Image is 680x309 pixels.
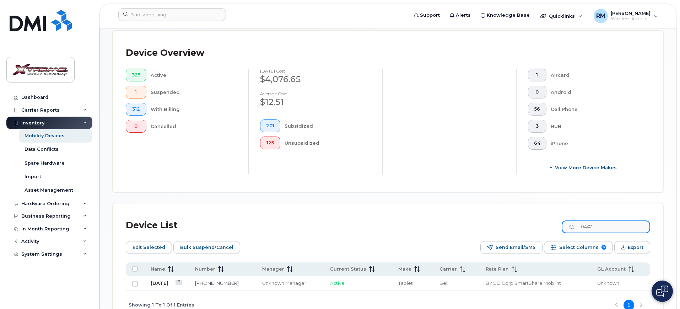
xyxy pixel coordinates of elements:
[126,103,146,116] button: 312
[559,242,599,253] span: Select Columns
[260,73,371,85] div: $4,076.65
[285,119,371,132] div: Subsidized
[126,120,146,133] button: 0
[260,119,280,132] button: 201
[555,164,617,171] span: View More Device Makes
[544,241,613,254] button: Select Columns 9
[551,103,639,116] div: Cell Phone
[476,8,535,22] a: Knowledge Base
[528,103,546,116] button: 56
[589,9,663,23] div: Reggie Mortensen
[330,280,345,286] span: Active
[562,220,650,233] input: Search Device List ...
[456,12,471,19] span: Alerts
[195,280,239,286] a: [PHONE_NUMBER]
[398,280,413,286] span: Tablet
[126,216,178,235] div: Device List
[262,266,284,272] span: Manager
[656,286,668,297] img: Open chat
[126,69,146,81] button: 325
[628,242,643,253] span: Export
[528,120,546,133] button: 3
[534,140,540,146] span: 64
[487,12,530,19] span: Knowledge Base
[126,44,204,62] div: Device Overview
[195,266,215,272] span: Number
[496,242,536,253] span: Send Email/SMS
[132,106,140,112] span: 312
[528,69,546,81] button: 1
[528,86,546,98] button: 0
[551,86,639,98] div: Android
[151,69,237,81] div: Active
[611,16,651,22] span: Wireless Admin
[486,280,567,286] span: BYOD Corp SmartShare Mob Int 10
[528,137,546,150] button: 64
[260,137,280,149] button: 125
[535,9,587,23] div: Quicklinks
[151,120,237,133] div: Cancelled
[176,280,182,285] a: View Last Bill
[534,106,540,112] span: 56
[445,8,476,22] a: Alerts
[133,242,165,253] span: Edit Selected
[551,120,639,133] div: HUB
[409,8,445,22] a: Support
[330,266,366,272] span: Current Status
[614,241,650,254] button: Export
[285,137,371,149] div: Unsubsidized
[439,280,448,286] span: Bell
[398,266,411,272] span: Make
[534,72,540,78] span: 1
[597,266,626,272] span: GL Account
[260,96,371,108] div: $12.51
[260,69,371,73] h4: [DATE] cost
[528,161,639,174] button: View More Device Makes
[480,241,543,254] button: Send Email/SMS
[132,89,140,95] span: 1
[132,72,140,78] span: 325
[262,280,317,287] div: Unknown Manager
[151,280,168,286] a: [DATE]
[551,69,639,81] div: Aircard
[601,245,606,250] span: 9
[534,89,540,95] span: 0
[180,242,233,253] span: Bulk Suspend/Cancel
[126,86,146,98] button: 1
[126,241,172,254] button: Edit Selected
[534,123,540,129] span: 3
[439,266,457,272] span: Carrier
[151,86,237,98] div: Suspended
[611,10,651,16] span: [PERSON_NAME]
[151,266,165,272] span: Name
[173,241,240,254] button: Bulk Suspend/Cancel
[486,266,509,272] span: Rate Plan
[549,13,575,19] span: Quicklinks
[596,12,605,20] span: RM
[118,8,226,21] input: Find something...
[151,103,237,116] div: With Billing
[260,91,371,96] h4: Average cost
[597,280,619,286] span: Unknown
[266,140,274,146] span: 125
[420,12,440,19] span: Support
[551,137,639,150] div: iPhone
[266,123,274,129] span: 201
[132,123,140,129] span: 0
